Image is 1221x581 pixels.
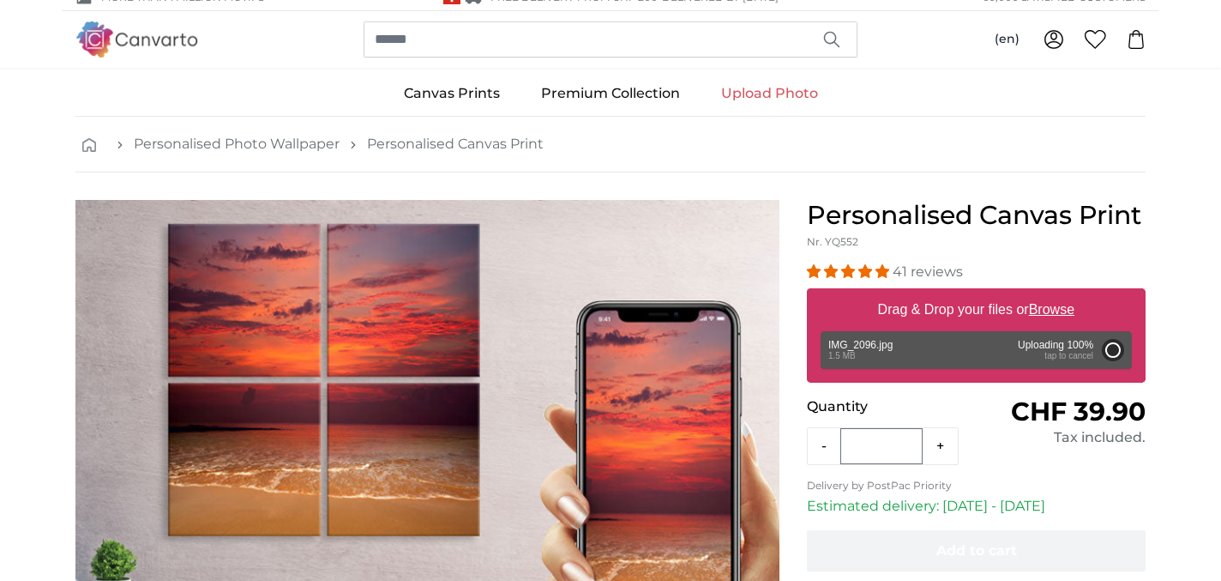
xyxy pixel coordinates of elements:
[807,200,1146,231] h1: Personalised Canvas Print
[75,21,199,57] img: Canvarto
[807,479,1146,493] p: Delivery by PostPac Priority
[75,117,1146,172] nav: breadcrumbs
[936,542,1017,559] span: Add to cart
[807,530,1146,572] button: Add to cart
[367,134,544,154] a: Personalised Canvas Print
[893,263,963,280] span: 41 reviews
[807,496,1146,517] p: Estimated delivery: [DATE] - [DATE]
[808,429,840,463] button: -
[807,263,893,280] span: 4.98 stars
[871,293,1081,327] label: Drag & Drop your files or
[807,235,858,248] span: Nr. YQ552
[520,71,701,116] a: Premium Collection
[1011,396,1146,427] span: CHF 39.90
[1029,302,1074,317] u: Browse
[977,427,1146,448] div: Tax included.
[383,71,520,116] a: Canvas Prints
[807,396,976,417] p: Quantity
[981,24,1033,55] button: (en)
[701,71,839,116] a: Upload Photo
[134,134,340,154] a: Personalised Photo Wallpaper
[923,429,958,463] button: +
